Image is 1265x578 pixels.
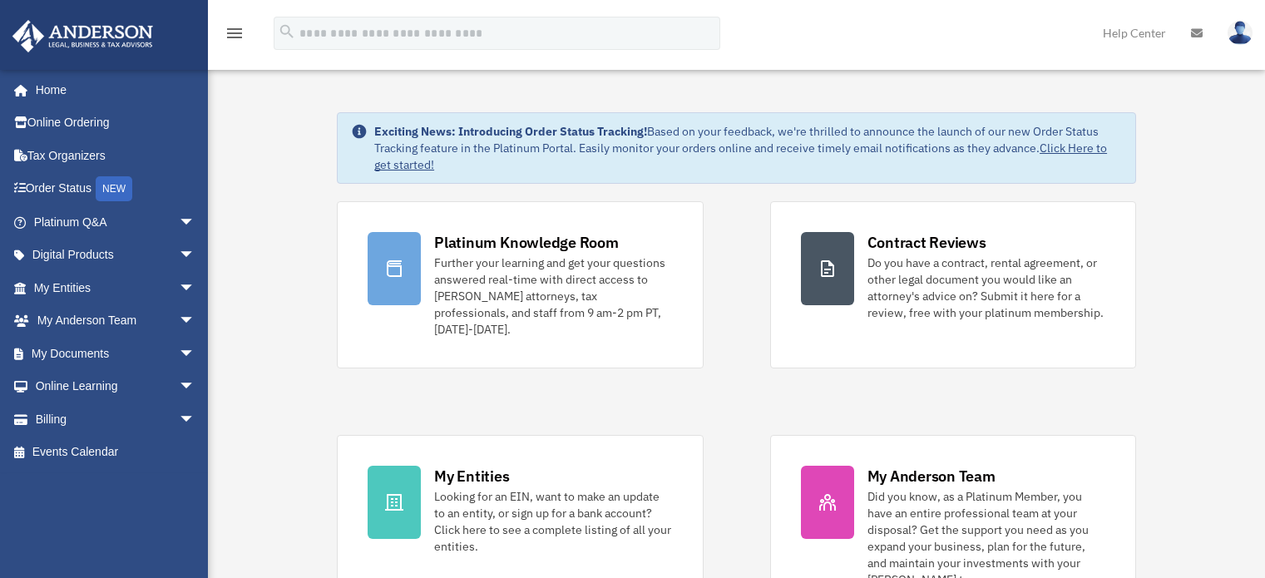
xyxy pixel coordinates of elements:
a: Billingarrow_drop_down [12,403,220,436]
div: Further your learning and get your questions answered real-time with direct access to [PERSON_NAM... [434,254,672,338]
div: Looking for an EIN, want to make an update to an entity, or sign up for a bank account? Click her... [434,488,672,555]
span: arrow_drop_down [179,271,212,305]
i: search [278,22,296,41]
div: Platinum Knowledge Room [434,232,619,253]
a: Platinum Q&Aarrow_drop_down [12,205,220,239]
div: My Anderson Team [867,466,996,487]
span: arrow_drop_down [179,239,212,273]
a: Contract Reviews Do you have a contract, rental agreement, or other legal document you would like... [770,201,1136,368]
a: Home [12,73,212,106]
a: Events Calendar [12,436,220,469]
a: My Anderson Teamarrow_drop_down [12,304,220,338]
a: My Entitiesarrow_drop_down [12,271,220,304]
span: arrow_drop_down [179,403,212,437]
div: Contract Reviews [867,232,986,253]
a: Tax Organizers [12,139,220,172]
div: Based on your feedback, we're thrilled to announce the launch of our new Order Status Tracking fe... [374,123,1122,173]
a: Order StatusNEW [12,172,220,206]
a: Digital Productsarrow_drop_down [12,239,220,272]
span: arrow_drop_down [179,205,212,240]
img: Anderson Advisors Platinum Portal [7,20,158,52]
div: My Entities [434,466,509,487]
i: menu [225,23,245,43]
a: Online Learningarrow_drop_down [12,370,220,403]
a: Online Ordering [12,106,220,140]
a: My Documentsarrow_drop_down [12,337,220,370]
span: arrow_drop_down [179,370,212,404]
a: menu [225,29,245,43]
img: User Pic [1228,21,1253,45]
a: Click Here to get started! [374,141,1107,172]
span: arrow_drop_down [179,304,212,338]
div: Do you have a contract, rental agreement, or other legal document you would like an attorney's ad... [867,254,1105,321]
strong: Exciting News: Introducing Order Status Tracking! [374,124,647,139]
a: Platinum Knowledge Room Further your learning and get your questions answered real-time with dire... [337,201,703,368]
span: arrow_drop_down [179,337,212,371]
div: NEW [96,176,132,201]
